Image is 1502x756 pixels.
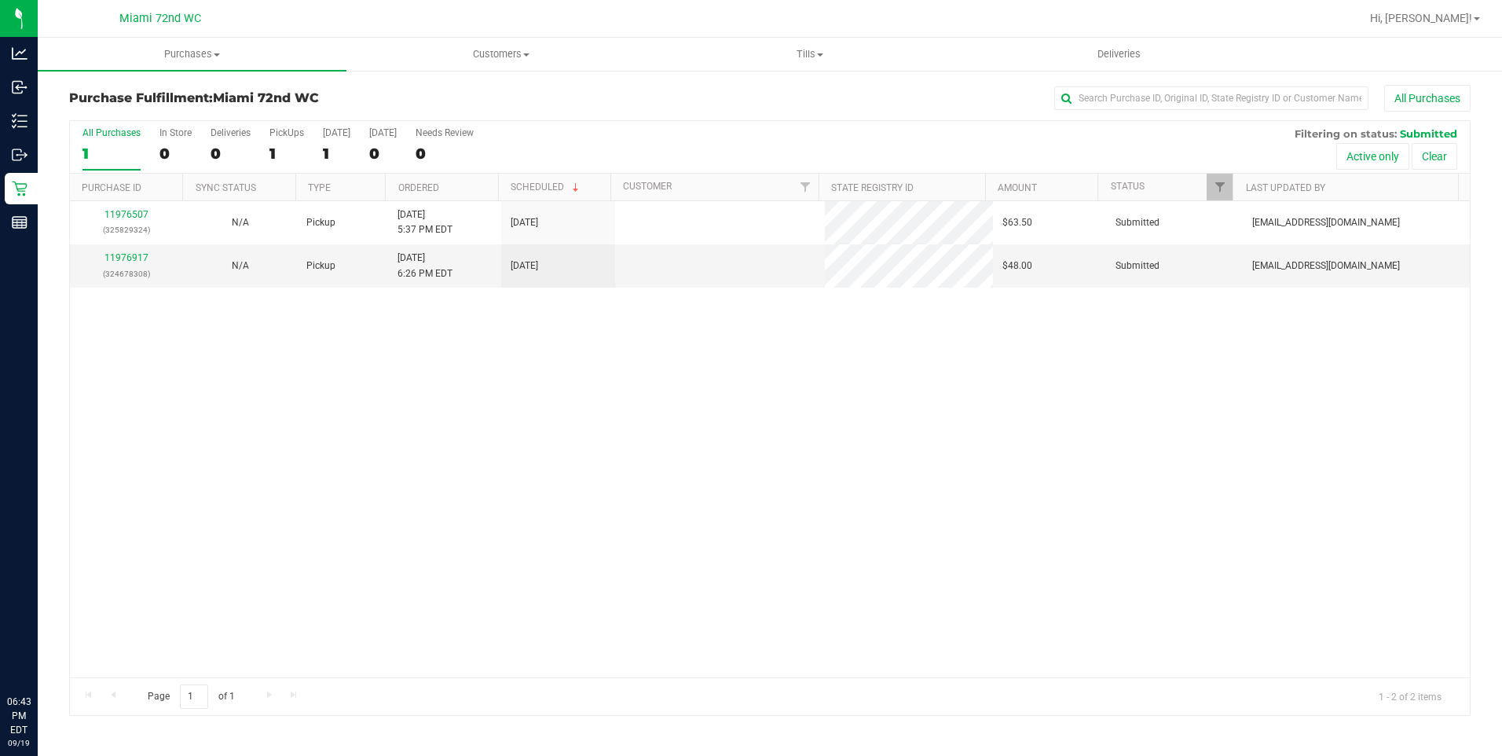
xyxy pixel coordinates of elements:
[656,38,965,71] a: Tills
[657,47,964,61] span: Tills
[831,182,914,193] a: State Registry ID
[134,684,247,709] span: Page of 1
[12,181,27,196] inline-svg: Retail
[397,251,452,281] span: [DATE] 6:26 PM EDT
[12,147,27,163] inline-svg: Outbound
[69,91,537,105] h3: Purchase Fulfillment:
[104,252,148,263] a: 11976917
[12,215,27,230] inline-svg: Reports
[1246,182,1325,193] a: Last Updated By
[965,38,1273,71] a: Deliveries
[82,127,141,138] div: All Purchases
[269,145,304,163] div: 1
[82,182,141,193] a: Purchase ID
[1002,215,1032,230] span: $63.50
[1002,259,1032,273] span: $48.00
[211,145,251,163] div: 0
[369,145,397,163] div: 0
[213,90,319,105] span: Miami 72nd WC
[1400,127,1457,140] span: Submitted
[1252,215,1400,230] span: [EMAIL_ADDRESS][DOMAIN_NAME]
[7,695,31,737] p: 06:43 PM EDT
[346,38,655,71] a: Customers
[998,182,1037,193] a: Amount
[12,46,27,61] inline-svg: Analytics
[416,127,474,138] div: Needs Review
[12,79,27,95] inline-svg: Inbound
[38,47,346,61] span: Purchases
[306,215,335,230] span: Pickup
[323,145,350,163] div: 1
[793,174,819,200] a: Filter
[79,222,174,237] p: (325829324)
[369,127,397,138] div: [DATE]
[397,207,452,237] span: [DATE] 5:37 PM EDT
[623,181,672,192] a: Customer
[347,47,654,61] span: Customers
[82,145,141,163] div: 1
[16,630,63,677] iframe: Resource center
[1370,12,1472,24] span: Hi, [PERSON_NAME]!
[1336,143,1409,170] button: Active only
[159,145,192,163] div: 0
[12,113,27,129] inline-svg: Inventory
[269,127,304,138] div: PickUps
[232,217,249,228] span: Not Applicable
[1116,259,1159,273] span: Submitted
[1207,174,1233,200] a: Filter
[1252,259,1400,273] span: [EMAIL_ADDRESS][DOMAIN_NAME]
[104,209,148,220] a: 11976507
[323,127,350,138] div: [DATE]
[511,215,538,230] span: [DATE]
[7,737,31,749] p: 09/19
[306,259,335,273] span: Pickup
[398,182,439,193] a: Ordered
[159,127,192,138] div: In Store
[1116,215,1159,230] span: Submitted
[1384,85,1471,112] button: All Purchases
[196,182,256,193] a: Sync Status
[232,215,249,230] button: N/A
[511,259,538,273] span: [DATE]
[211,127,251,138] div: Deliveries
[79,266,174,281] p: (324678308)
[1076,47,1162,61] span: Deliveries
[1111,181,1145,192] a: Status
[180,684,208,709] input: 1
[38,38,346,71] a: Purchases
[1412,143,1457,170] button: Clear
[1295,127,1397,140] span: Filtering on status:
[308,182,331,193] a: Type
[416,145,474,163] div: 0
[511,182,582,193] a: Scheduled
[119,12,201,25] span: Miami 72nd WC
[232,260,249,271] span: Not Applicable
[1366,684,1454,708] span: 1 - 2 of 2 items
[1054,86,1368,110] input: Search Purchase ID, Original ID, State Registry ID or Customer Name...
[232,259,249,273] button: N/A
